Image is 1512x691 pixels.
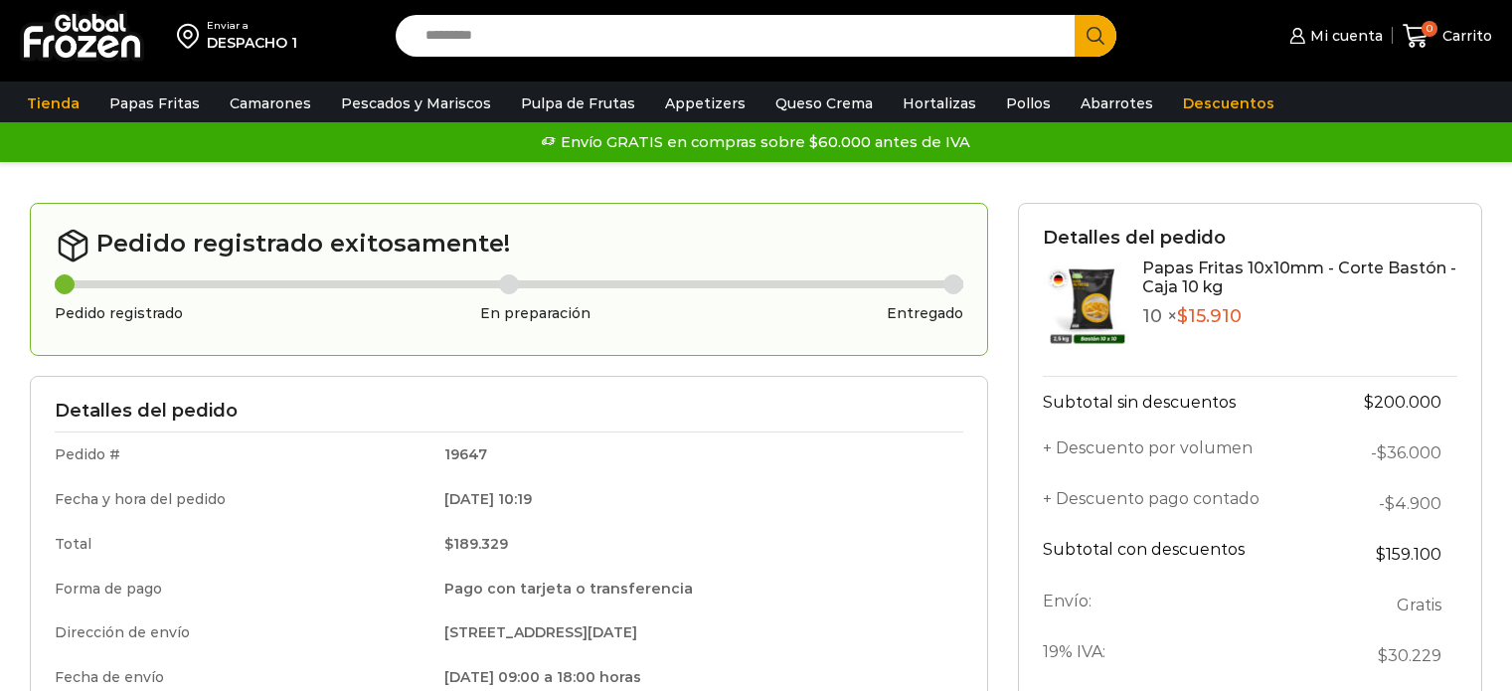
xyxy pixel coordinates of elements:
button: Search button [1075,15,1116,57]
span: $ [1376,545,1386,564]
bdi: 15.910 [1177,305,1242,327]
th: Subtotal sin descuentos [1043,376,1323,428]
div: DESPACHO 1 [207,33,297,53]
a: Tienda [17,85,89,122]
td: Gratis [1323,580,1457,630]
a: Hortalizas [893,85,986,122]
td: 19647 [430,432,963,477]
a: 0 Carrito [1403,13,1492,60]
td: [DATE] 10:19 [430,477,963,522]
td: Pedido # [55,432,430,477]
bdi: 36.000 [1377,443,1441,462]
span: $ [1385,494,1395,513]
th: 19% IVA: [1043,630,1323,681]
span: Carrito [1437,26,1492,46]
span: $ [1378,646,1388,665]
bdi: 4.900 [1385,494,1441,513]
th: + Descuento por volumen [1043,428,1323,478]
span: 30.229 [1378,646,1441,665]
a: Pescados y Mariscos [331,85,501,122]
span: $ [444,535,453,553]
h3: Detalles del pedido [1043,228,1457,250]
p: 10 × [1142,306,1457,328]
td: Fecha y hora del pedido [55,477,430,522]
h3: Entregado [887,305,963,322]
h3: Pedido registrado [55,305,183,322]
td: Forma de pago [55,567,430,611]
span: $ [1377,443,1387,462]
a: Queso Crema [765,85,883,122]
span: $ [1364,393,1374,412]
a: Papas Fritas 10x10mm - Corte Bastón - Caja 10 kg [1142,259,1456,296]
span: 0 [1422,21,1437,37]
td: Dirección de envío [55,610,430,655]
th: + Descuento pago contado [1043,478,1323,529]
td: Total [55,522,430,567]
bdi: 159.100 [1376,545,1441,564]
h3: En preparación [480,305,590,322]
a: Pulpa de Frutas [511,85,645,122]
a: Appetizers [655,85,756,122]
th: Envío: [1043,580,1323,630]
img: address-field-icon.svg [177,19,207,53]
td: - [1323,428,1457,478]
a: Pollos [996,85,1061,122]
h2: Pedido registrado exitosamente! [55,228,963,263]
a: Papas Fritas [99,85,210,122]
th: Subtotal con descuentos [1043,529,1323,580]
td: Pago con tarjeta o transferencia [430,567,963,611]
div: Enviar a [207,19,297,33]
a: Abarrotes [1071,85,1163,122]
a: Camarones [220,85,321,122]
h3: Detalles del pedido [55,401,963,423]
span: $ [1177,305,1188,327]
a: Mi cuenta [1284,16,1382,56]
bdi: 189.329 [444,535,508,553]
td: [STREET_ADDRESS][DATE] [430,610,963,655]
span: Mi cuenta [1305,26,1383,46]
td: - [1323,478,1457,529]
a: Descuentos [1173,85,1284,122]
bdi: 200.000 [1364,393,1441,412]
